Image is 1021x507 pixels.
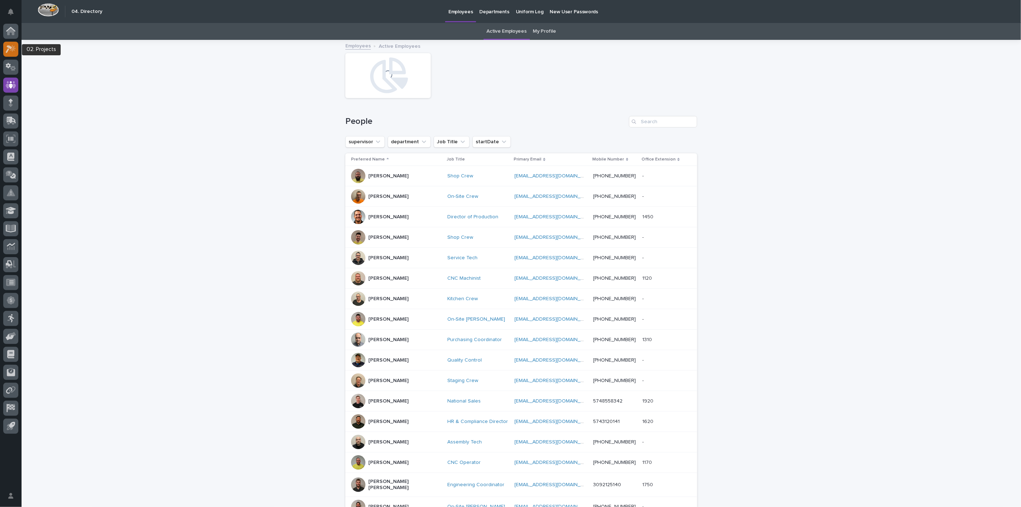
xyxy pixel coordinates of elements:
[447,173,473,179] a: Shop Crew
[345,371,697,391] tr: [PERSON_NAME]Staging Crew [EMAIL_ADDRESS][DOMAIN_NAME] [PHONE_NUMBER]--
[447,316,505,322] a: On-Site [PERSON_NAME]
[368,194,409,200] p: [PERSON_NAME]
[642,274,653,282] p: 1120
[593,276,636,281] a: [PHONE_NUMBER]
[593,155,624,163] p: Mobile Number
[642,213,655,220] p: 1450
[447,234,473,241] a: Shop Crew
[514,296,596,301] a: [EMAIL_ADDRESS][DOMAIN_NAME]
[368,419,409,425] p: [PERSON_NAME]
[368,275,409,282] p: [PERSON_NAME]
[593,419,620,424] a: 5743120141
[345,452,697,473] tr: [PERSON_NAME]CNC Operator [EMAIL_ADDRESS][DOMAIN_NAME] [PHONE_NUMBER]11701170
[593,399,623,404] a: 5748558342
[368,460,409,466] p: [PERSON_NAME]
[514,482,596,487] a: [EMAIL_ADDRESS][DOMAIN_NAME]
[593,214,636,219] a: [PHONE_NUMBER]
[642,172,645,179] p: -
[642,315,645,322] p: -
[642,155,676,163] p: Office Extension
[345,289,697,309] tr: [PERSON_NAME]Kitchen Crew [EMAIL_ADDRESS][DOMAIN_NAME] [PHONE_NUMBER]--
[345,473,697,497] tr: [PERSON_NAME] [PERSON_NAME]Engineering Coordinator [EMAIL_ADDRESS][DOMAIN_NAME] 309212514017501750
[514,255,596,260] a: [EMAIL_ADDRESS][DOMAIN_NAME]
[447,482,504,488] a: Engineering Coordinator
[345,330,697,350] tr: [PERSON_NAME]Purchasing Coordinator [EMAIL_ADDRESS][DOMAIN_NAME] [PHONE_NUMBER]13101310
[388,136,431,148] button: department
[345,309,697,330] tr: [PERSON_NAME]On-Site [PERSON_NAME] [EMAIL_ADDRESS][DOMAIN_NAME] [PHONE_NUMBER]--
[447,357,482,363] a: Quality Control
[351,155,385,163] p: Preferred Name
[368,234,409,241] p: [PERSON_NAME]
[593,439,636,445] a: [PHONE_NUMBER]
[514,419,596,424] a: [EMAIL_ADDRESS][DOMAIN_NAME]
[345,41,371,50] a: Employees
[447,460,481,466] a: CNC Operator
[345,166,697,186] tr: [PERSON_NAME]Shop Crew [EMAIL_ADDRESS][DOMAIN_NAME] [PHONE_NUMBER]--
[642,294,645,302] p: -
[642,253,645,261] p: -
[593,235,636,240] a: [PHONE_NUMBER]
[368,337,409,343] p: [PERSON_NAME]
[642,192,645,200] p: -
[514,399,596,404] a: [EMAIL_ADDRESS][DOMAIN_NAME]
[593,482,621,487] a: 3092125140
[447,255,477,261] a: Service Tech
[593,317,636,322] a: [PHONE_NUMBER]
[368,398,409,404] p: [PERSON_NAME]
[593,296,636,301] a: [PHONE_NUMBER]
[447,378,478,384] a: Staging Crew
[593,460,636,465] a: [PHONE_NUMBER]
[368,296,409,302] p: [PERSON_NAME]
[514,358,596,363] a: [EMAIL_ADDRESS][DOMAIN_NAME]
[514,214,596,219] a: [EMAIL_ADDRESS][DOMAIN_NAME]
[368,255,409,261] p: [PERSON_NAME]
[9,9,18,20] div: Notifications
[514,194,596,199] a: [EMAIL_ADDRESS][DOMAIN_NAME]
[345,207,697,227] tr: [PERSON_NAME]Director of Production [EMAIL_ADDRESS][DOMAIN_NAME] [PHONE_NUMBER]14501450
[447,214,498,220] a: Director of Production
[642,480,654,488] p: 1750
[642,376,645,384] p: -
[514,378,596,383] a: [EMAIL_ADDRESS][DOMAIN_NAME]
[447,337,502,343] a: Purchasing Coordinator
[368,378,409,384] p: [PERSON_NAME]
[368,316,409,322] p: [PERSON_NAME]
[345,227,697,248] tr: [PERSON_NAME]Shop Crew [EMAIL_ADDRESS][DOMAIN_NAME] [PHONE_NUMBER]--
[345,391,697,411] tr: [PERSON_NAME]National Sales [EMAIL_ADDRESS][DOMAIN_NAME] 574855834219201920
[345,248,697,268] tr: [PERSON_NAME]Service Tech [EMAIL_ADDRESS][DOMAIN_NAME] [PHONE_NUMBER]--
[642,335,653,343] p: 1310
[593,255,636,260] a: [PHONE_NUMBER]
[593,173,636,178] a: [PHONE_NUMBER]
[487,23,527,40] a: Active Employees
[345,186,697,207] tr: [PERSON_NAME]On-Site Crew [EMAIL_ADDRESS][DOMAIN_NAME] [PHONE_NUMBER]--
[379,42,420,50] p: Active Employees
[514,317,596,322] a: [EMAIL_ADDRESS][DOMAIN_NAME]
[447,155,465,163] p: Job Title
[514,155,541,163] p: Primary Email
[593,337,636,342] a: [PHONE_NUMBER]
[447,296,478,302] a: Kitchen Crew
[368,173,409,179] p: [PERSON_NAME]
[642,397,655,404] p: 1920
[447,439,482,445] a: Assembly Tech
[593,378,636,383] a: [PHONE_NUMBER]
[593,194,636,199] a: [PHONE_NUMBER]
[368,214,409,220] p: [PERSON_NAME]
[3,4,18,19] button: Notifications
[642,356,645,363] p: -
[368,479,440,491] p: [PERSON_NAME] [PERSON_NAME]
[642,417,655,425] p: 1620
[514,439,596,445] a: [EMAIL_ADDRESS][DOMAIN_NAME]
[368,439,409,445] p: [PERSON_NAME]
[345,268,697,289] tr: [PERSON_NAME]CNC Machinist [EMAIL_ADDRESS][DOMAIN_NAME] [PHONE_NUMBER]11201120
[514,276,596,281] a: [EMAIL_ADDRESS][DOMAIN_NAME]
[38,3,59,17] img: Workspace Logo
[447,398,481,404] a: National Sales
[514,460,596,465] a: [EMAIL_ADDRESS][DOMAIN_NAME]
[71,9,102,15] h2: 04. Directory
[629,116,697,127] input: Search
[345,432,697,452] tr: [PERSON_NAME]Assembly Tech [EMAIL_ADDRESS][DOMAIN_NAME] [PHONE_NUMBER]--
[642,233,645,241] p: -
[642,438,645,445] p: -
